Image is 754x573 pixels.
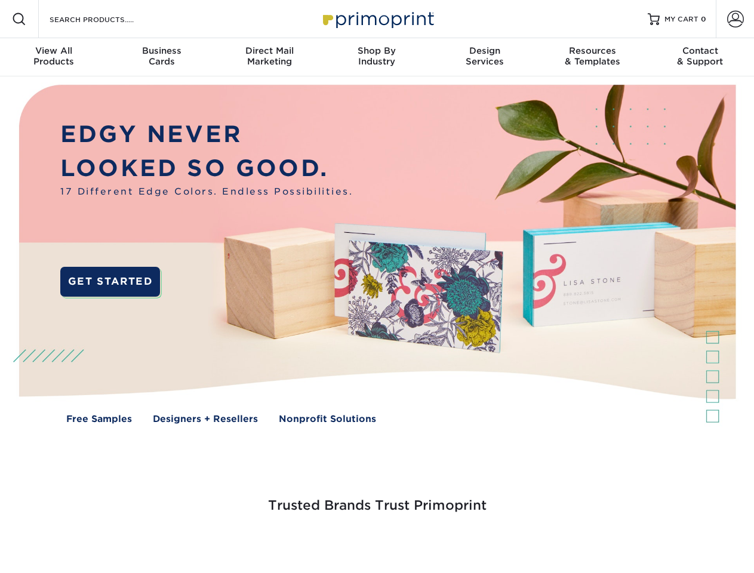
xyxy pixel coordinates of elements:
input: SEARCH PRODUCTS..... [48,12,165,26]
span: Shop By [323,45,430,56]
img: Goodwill [645,544,645,545]
a: Designers + Resellers [153,412,258,426]
div: Marketing [216,45,323,67]
span: MY CART [664,14,698,24]
a: Shop ByIndustry [323,38,430,76]
a: Free Samples [66,412,132,426]
img: Primoprint [318,6,437,32]
div: & Templates [538,45,646,67]
span: Direct Mail [216,45,323,56]
span: 0 [701,15,706,23]
div: Industry [323,45,430,67]
img: Freeform [179,544,180,545]
span: Design [431,45,538,56]
a: Contact& Support [647,38,754,76]
span: Business [107,45,215,56]
span: Resources [538,45,646,56]
p: EDGY NEVER [60,118,353,152]
div: Services [431,45,538,67]
a: BusinessCards [107,38,215,76]
a: Nonprofit Solutions [279,412,376,426]
div: & Support [647,45,754,67]
img: Amazon [531,544,532,545]
span: Contact [647,45,754,56]
div: Cards [107,45,215,67]
span: 17 Different Edge Colors. Endless Possibilities. [60,185,353,199]
img: Google [304,544,305,545]
h3: Trusted Brands Trust Primoprint [28,469,727,528]
a: Resources& Templates [538,38,646,76]
p: LOOKED SO GOOD. [60,152,353,186]
a: DesignServices [431,38,538,76]
a: Direct MailMarketing [216,38,323,76]
a: GET STARTED [60,267,160,297]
